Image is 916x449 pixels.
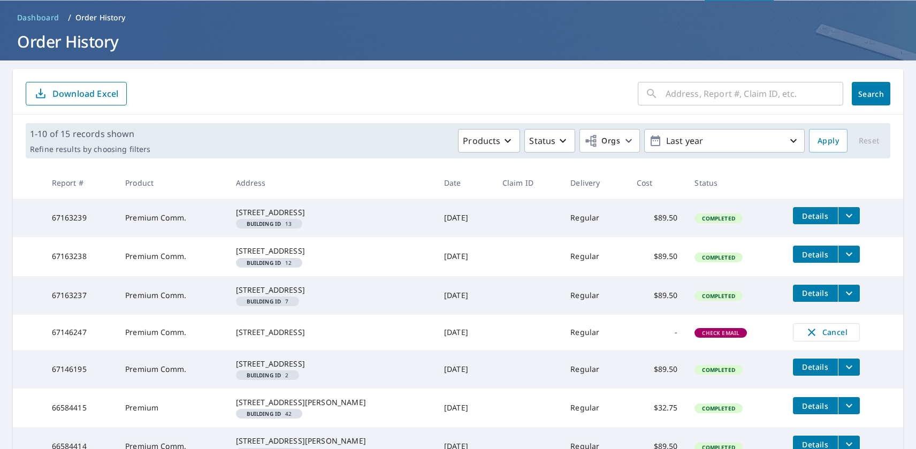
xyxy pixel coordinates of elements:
div: [STREET_ADDRESS] [236,246,427,256]
span: Completed [696,215,741,222]
button: detailsBtn-67163239 [793,207,838,224]
div: [STREET_ADDRESS] [236,359,427,369]
th: Claim ID [494,167,562,199]
button: detailsBtn-67163237 [793,285,838,302]
em: Building ID [247,411,281,416]
td: Regular [562,389,628,427]
span: Cancel [804,326,849,339]
button: detailsBtn-66584415 [793,397,838,414]
p: Order History [75,12,126,23]
td: 67146195 [43,350,117,389]
td: Premium Comm. [117,315,227,350]
span: Completed [696,405,741,412]
button: Search [852,82,890,105]
span: Dashboard [17,12,59,23]
p: 1-10 of 15 records shown [30,127,150,140]
span: Orgs [584,134,620,148]
div: [STREET_ADDRESS][PERSON_NAME] [236,436,427,446]
span: 7 [240,299,295,304]
td: Regular [562,350,628,389]
nav: breadcrumb [13,9,903,26]
td: [DATE] [436,237,494,276]
td: Premium Comm. [117,199,227,237]
td: 67146247 [43,315,117,350]
div: [STREET_ADDRESS] [236,327,427,338]
td: $89.50 [628,237,686,276]
em: Building ID [247,221,281,226]
td: Regular [562,315,628,350]
span: 12 [240,260,299,265]
div: [STREET_ADDRESS] [236,207,427,218]
em: Building ID [247,299,281,304]
p: Products [463,134,500,147]
button: detailsBtn-67146195 [793,359,838,376]
td: [DATE] [436,389,494,427]
span: Apply [818,134,839,148]
a: Dashboard [13,9,64,26]
td: Premium Comm. [117,237,227,276]
button: Products [458,129,520,153]
span: Details [799,211,831,221]
td: Premium Comm. [117,350,227,389]
h1: Order History [13,31,903,52]
button: Last year [644,129,805,153]
span: 2 [240,372,295,378]
button: filesDropdownBtn-67163237 [838,285,860,302]
th: Cost [628,167,686,199]
th: Address [227,167,436,199]
span: Search [860,89,882,99]
button: Download Excel [26,82,127,105]
li: / [68,11,71,24]
td: 67163239 [43,199,117,237]
td: [DATE] [436,199,494,237]
td: Premium [117,389,227,427]
em: Building ID [247,372,281,378]
td: 66584415 [43,389,117,427]
th: Report # [43,167,117,199]
span: Completed [696,292,741,300]
th: Status [686,167,784,199]
td: $89.50 [628,199,686,237]
th: Delivery [562,167,628,199]
p: Refine results by choosing filters [30,144,150,154]
span: 13 [240,221,299,226]
td: [DATE] [436,276,494,315]
td: $32.75 [628,389,686,427]
button: filesDropdownBtn-66584415 [838,397,860,414]
button: Cancel [793,323,860,341]
span: Completed [696,366,741,374]
button: Status [524,129,575,153]
td: Premium Comm. [117,276,227,315]
td: [DATE] [436,350,494,389]
button: filesDropdownBtn-67146195 [838,359,860,376]
button: Orgs [579,129,640,153]
div: [STREET_ADDRESS] [236,285,427,295]
span: Details [799,249,831,260]
span: Completed [696,254,741,261]
span: 42 [240,411,299,416]
span: Details [799,288,831,298]
td: Regular [562,237,628,276]
input: Address, Report #, Claim ID, etc. [666,79,843,109]
td: [DATE] [436,315,494,350]
td: $89.50 [628,350,686,389]
button: filesDropdownBtn-67163239 [838,207,860,224]
td: Regular [562,199,628,237]
th: Date [436,167,494,199]
td: Regular [562,276,628,315]
span: Details [799,362,831,372]
button: filesDropdownBtn-67163238 [838,246,860,263]
td: 67163237 [43,276,117,315]
em: Building ID [247,260,281,265]
span: Check Email [696,329,746,337]
p: Download Excel [52,88,118,100]
button: detailsBtn-67163238 [793,246,838,263]
td: $89.50 [628,276,686,315]
th: Product [117,167,227,199]
span: Details [799,401,831,411]
p: Last year [662,132,787,150]
td: 67163238 [43,237,117,276]
button: Apply [809,129,848,153]
p: Status [529,134,555,147]
td: - [628,315,686,350]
